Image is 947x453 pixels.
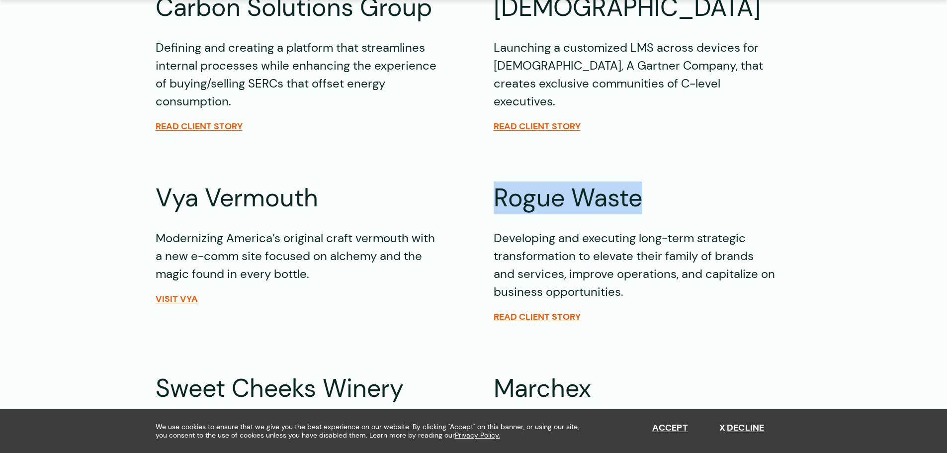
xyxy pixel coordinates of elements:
[494,182,792,214] h2: Rogue Waste
[156,372,454,405] h2: Sweet Cheeks Winery
[156,293,198,304] a: Visit Vya
[156,229,439,283] p: Modernizing America’s original craft vermouth with a new e-comm site focused on alchemy and the m...
[455,431,500,440] a: Privacy Policy.
[494,39,777,110] p: Launching a customized LMS across devices for [DEMOGRAPHIC_DATA], A Gartner Company, that creates...
[494,311,581,322] a: Read client story
[156,423,588,440] span: We use cookies to ensure that we give you the best experience on our website. By clicking "Accept...
[156,182,454,214] h2: Vya Vermouth
[156,121,243,132] a: Read client story
[156,39,439,110] p: Defining and creating a platform that streamlines internal processes while enhancing the experien...
[494,372,792,405] h2: Marchex
[494,229,777,301] p: Developing and executing long-term strategic transformation to elevate their family of brands and...
[719,423,765,434] button: Decline
[652,423,688,434] button: Accept
[494,121,581,132] a: Read client story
